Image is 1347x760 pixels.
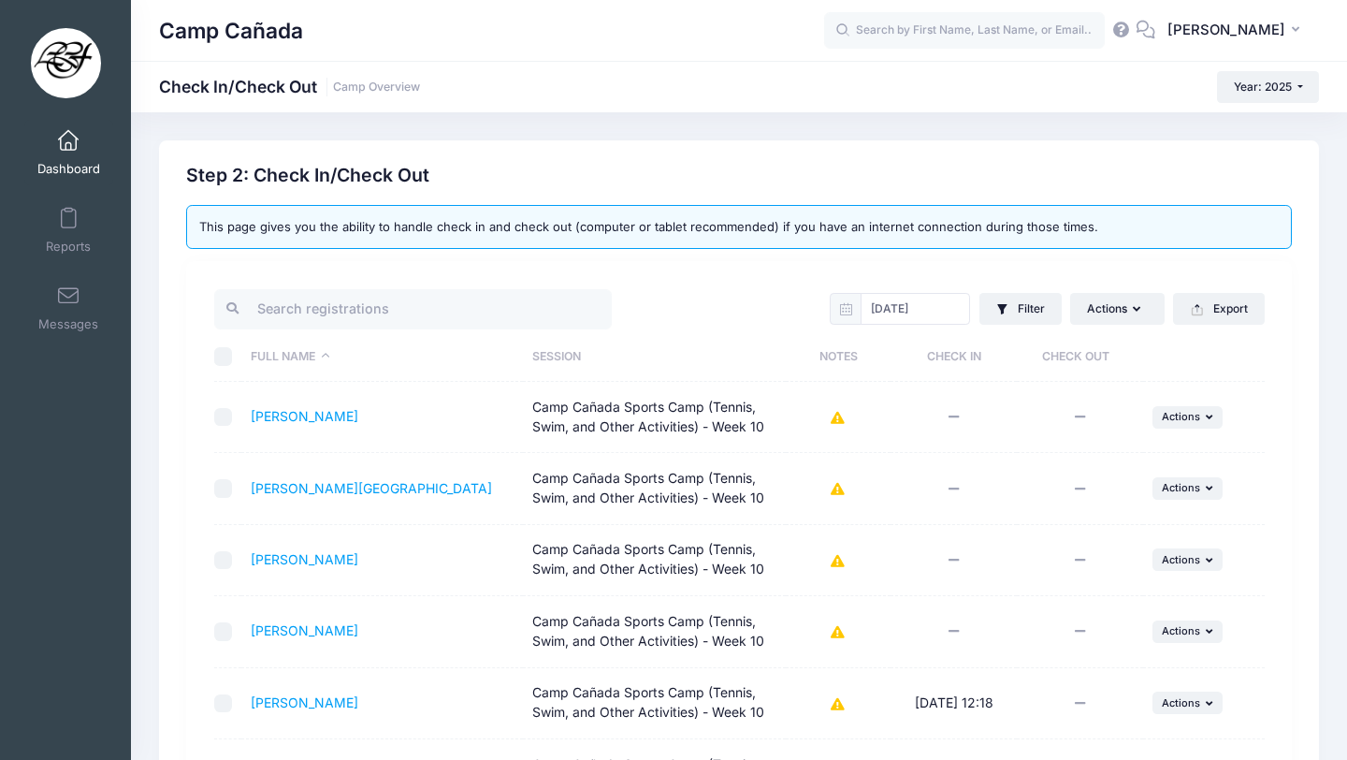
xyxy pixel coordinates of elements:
span: Actions [1162,410,1200,423]
a: [PERSON_NAME] [251,551,358,567]
a: [PERSON_NAME] [251,408,358,424]
h1: Check In/Check Out [159,77,420,96]
span: Messages [38,316,98,332]
h2: Step 2: Check In/Check Out [186,165,429,186]
a: [PERSON_NAME] [251,622,358,638]
button: Year: 2025 [1217,71,1319,103]
span: [PERSON_NAME] [1167,20,1285,40]
td: Camp Cañada Sports Camp (Tennis, Swim, and Other Activities) - Week 10 [523,596,786,667]
a: Messages [24,275,113,341]
span: Actions [1162,481,1200,494]
th: Session: activate to sort column ascending [523,332,786,382]
a: [PERSON_NAME] [251,694,358,710]
button: Actions [1152,548,1224,571]
th: Notes: activate to sort column ascending [786,332,891,382]
img: Camp Cañada [31,28,101,98]
button: Filter [979,293,1062,325]
span: Actions [1162,624,1200,637]
button: Actions [1152,406,1224,429]
input: mm/dd/yyyy [861,293,970,325]
td: Camp Cañada Sports Camp (Tennis, Swim, and Other Activities) - Week 10 [523,668,786,739]
span: Reports [46,239,91,255]
span: Actions [1162,553,1200,566]
a: Camp Overview [333,80,420,95]
td: Camp Cañada Sports Camp (Tennis, Swim, and Other Activities) - Week 10 [523,525,786,596]
button: Actions [1152,477,1224,500]
a: Dashboard [24,120,113,185]
button: [PERSON_NAME] [1155,9,1319,52]
input: Search registrations [214,289,612,329]
a: Reports [24,197,113,263]
button: Actions [1152,621,1224,643]
td: [DATE] 12:18 [891,668,1017,739]
th: Full Name: activate to sort column descending [241,332,523,382]
span: Year: 2025 [1234,80,1292,94]
span: Actions [1162,696,1200,709]
span: Dashboard [37,161,100,177]
button: Actions [1070,293,1164,325]
td: Camp Cañada Sports Camp (Tennis, Swim, and Other Activities) - Week 10 [523,453,786,524]
a: [PERSON_NAME][GEOGRAPHIC_DATA] [251,480,492,496]
h1: Camp Cañada [159,9,303,52]
button: Export [1173,293,1264,325]
th: Check Out [1017,332,1143,382]
input: Search by First Name, Last Name, or Email... [824,12,1105,50]
td: Camp Cañada Sports Camp (Tennis, Swim, and Other Activities) - Week 10 [523,382,786,453]
div: This page gives you the ability to handle check in and check out (computer or tablet recommended)... [186,205,1292,250]
th: Check In: activate to sort column ascending [891,332,1017,382]
button: Actions [1152,692,1224,714]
